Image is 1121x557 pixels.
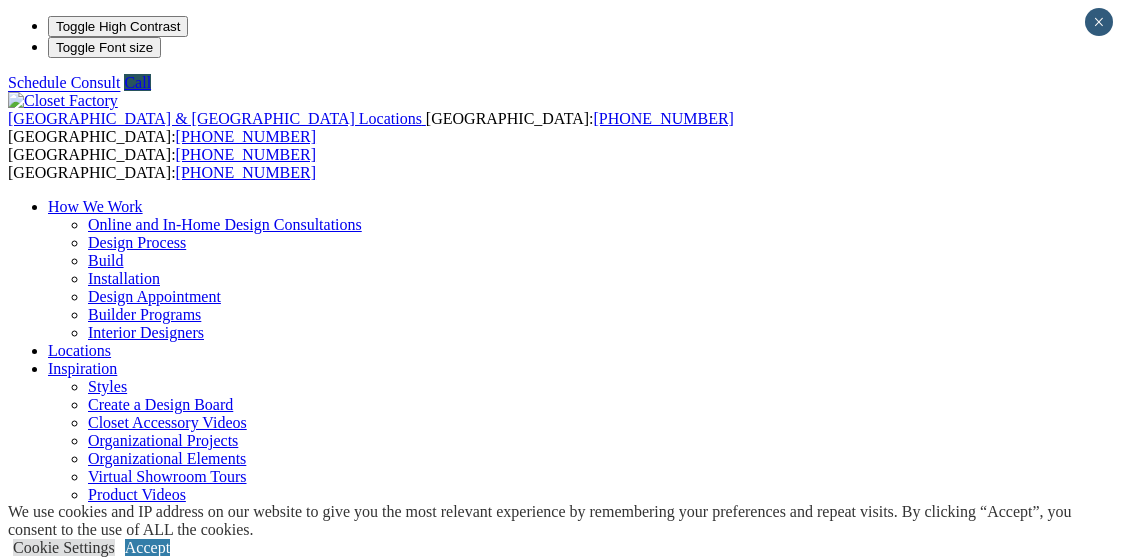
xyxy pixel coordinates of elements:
a: Interior Designers [88,324,204,341]
button: Close [1085,8,1113,36]
button: Toggle High Contrast [48,16,188,37]
span: [GEOGRAPHIC_DATA]: [GEOGRAPHIC_DATA]: [8,146,316,181]
a: How We Work [48,198,143,215]
a: Styles [88,378,127,395]
a: Closet Accessory Videos [88,414,247,431]
span: Toggle Font size [56,40,153,55]
a: [GEOGRAPHIC_DATA] & [GEOGRAPHIC_DATA] Locations [8,110,426,127]
img: Closet Factory [8,92,118,110]
a: [PHONE_NUMBER] [176,128,316,145]
span: [GEOGRAPHIC_DATA] & [GEOGRAPHIC_DATA] Locations [8,110,422,127]
span: Toggle High Contrast [56,19,180,34]
a: Call [124,74,151,91]
a: Product Videos [88,486,186,503]
a: Organizational Elements [88,450,246,467]
div: We use cookies and IP address on our website to give you the most relevant experience by remember... [8,503,1121,539]
a: Design Process [88,234,186,251]
a: Organizational Projects [88,432,238,449]
a: Create a Design Board [88,396,233,413]
a: Design Appointment [88,288,221,305]
a: Locations [48,342,111,359]
a: Cookie Settings [13,539,115,556]
a: [PHONE_NUMBER] [176,164,316,181]
a: Schedule Consult [8,74,120,91]
a: Builder Programs [88,306,201,323]
a: Build [88,252,124,269]
a: [PHONE_NUMBER] [176,146,316,163]
a: Virtual Showroom Tours [88,468,247,485]
button: Toggle Font size [48,37,161,58]
a: Installation [88,270,160,287]
a: [PHONE_NUMBER] [593,110,733,127]
span: [GEOGRAPHIC_DATA]: [GEOGRAPHIC_DATA]: [8,110,734,145]
a: Accept [125,539,170,556]
a: Online and In-Home Design Consultations [88,216,362,233]
a: Inspiration [48,360,117,377]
